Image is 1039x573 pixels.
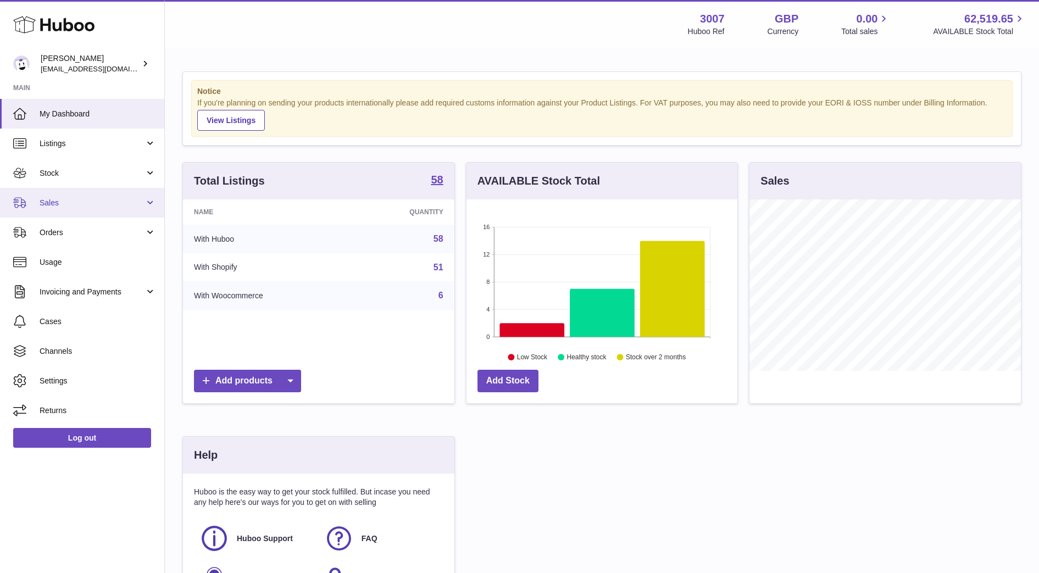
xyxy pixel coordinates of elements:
[841,12,890,37] a: 0.00 Total sales
[486,333,490,340] text: 0
[964,12,1013,26] span: 62,519.65
[194,487,443,508] p: Huboo is the easy way to get your stock fulfilled. But incase you need any help here's our ways f...
[40,376,156,386] span: Settings
[237,533,293,544] span: Huboo Support
[197,98,1007,131] div: If you're planning on sending your products internationally please add required customs informati...
[197,86,1007,97] strong: Notice
[40,316,156,327] span: Cases
[194,174,265,188] h3: Total Listings
[183,199,351,225] th: Name
[362,533,377,544] span: FAQ
[13,55,30,72] img: bevmay@maysama.com
[40,198,145,208] span: Sales
[40,227,145,238] span: Orders
[933,12,1026,37] a: 62,519.65 AVAILABLE Stock Total
[40,168,145,179] span: Stock
[688,26,725,37] div: Huboo Ref
[566,353,607,361] text: Healthy stock
[324,524,438,553] a: FAQ
[775,12,798,26] strong: GBP
[40,138,145,149] span: Listings
[197,110,265,131] a: View Listings
[183,281,351,310] td: With Woocommerce
[41,64,162,73] span: [EMAIL_ADDRESS][DOMAIN_NAME]
[40,405,156,416] span: Returns
[41,53,140,74] div: [PERSON_NAME]
[933,26,1026,37] span: AVAILABLE Stock Total
[199,524,313,553] a: Huboo Support
[760,174,789,188] h3: Sales
[40,346,156,357] span: Channels
[434,234,443,243] a: 58
[477,174,600,188] h3: AVAILABLE Stock Total
[183,225,351,253] td: With Huboo
[40,257,156,268] span: Usage
[477,370,538,392] a: Add Stock
[626,353,686,361] text: Stock over 2 months
[857,12,878,26] span: 0.00
[486,306,490,313] text: 4
[194,448,218,463] h3: Help
[40,109,156,119] span: My Dashboard
[183,253,351,282] td: With Shopify
[434,263,443,272] a: 51
[483,251,490,258] text: 12
[13,428,151,448] a: Log out
[517,353,548,361] text: Low Stock
[483,224,490,230] text: 16
[700,12,725,26] strong: 3007
[431,174,443,187] a: 58
[431,174,443,185] strong: 58
[194,370,301,392] a: Add products
[351,199,454,225] th: Quantity
[841,26,890,37] span: Total sales
[40,287,145,297] span: Invoicing and Payments
[768,26,799,37] div: Currency
[438,291,443,300] a: 6
[486,279,490,285] text: 8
